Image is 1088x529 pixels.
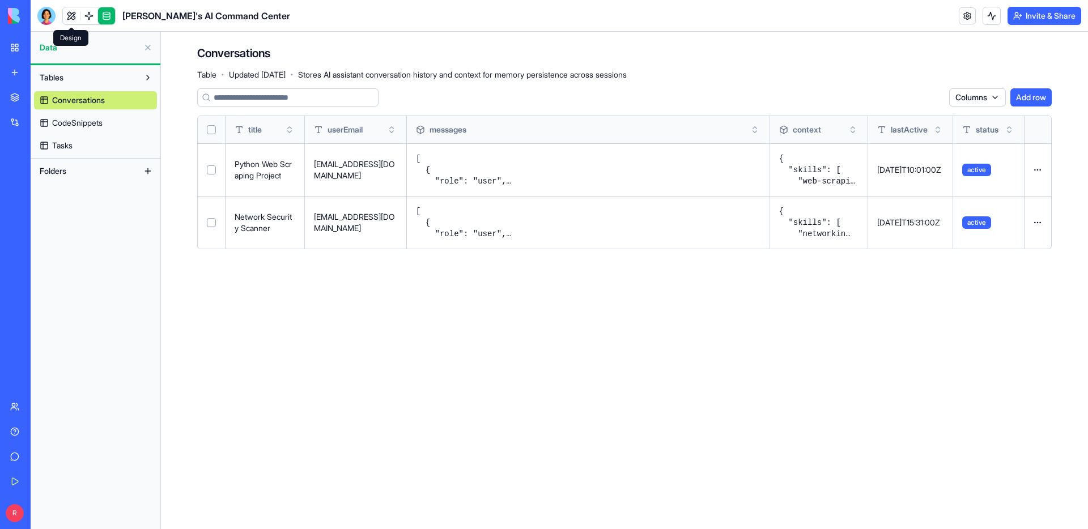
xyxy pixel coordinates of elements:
a: Conversations [34,91,157,109]
button: Toggle sort [1004,124,1015,135]
span: userEmail [328,124,363,135]
span: Data [40,42,139,53]
button: Add row [1010,88,1052,106]
span: context [793,124,821,135]
span: title [248,124,262,135]
span: active [962,216,991,229]
button: Toggle sort [847,124,858,135]
button: Columns [949,88,1006,106]
button: Select row [207,165,216,174]
span: Conversations [52,95,105,106]
button: Tables [34,69,139,87]
span: Updated [DATE] [229,69,286,80]
p: [DATE]T10:01:00Z [877,164,943,176]
pre: { "skills": [ "networking", "security-testing", "python" ], "preferences": { "verbosity": "detail... [779,206,859,240]
button: Select all [207,125,216,134]
a: CodeSnippets [34,114,157,132]
pre: [ { "role": "user", "content": "Can you help me create a network vulnerability scanner?", "timest... [416,206,760,240]
button: Invite & Share [1008,7,1081,25]
h4: Conversations [197,45,270,61]
button: Toggle sort [386,124,397,135]
button: Toggle sort [932,124,943,135]
span: Tables [40,72,63,83]
pre: { "skills": [ "web-scraping", "security", "automation" ], "preferences": { "theme": "dark", "code... [779,153,859,187]
span: Tasks [52,140,73,151]
p: Network Security Scanner [235,211,295,234]
span: Folders [40,165,66,177]
span: active [962,164,991,176]
a: Tasks [34,136,157,155]
span: R [6,504,24,522]
button: Open menu [1028,161,1047,179]
span: · [221,66,224,84]
span: Table [197,69,216,80]
span: lastActive [891,124,928,135]
span: messages [430,124,466,135]
button: Open menu [1028,214,1047,232]
img: logo [8,8,78,24]
pre: [ { "role": "user", "content": "I need help building a web scraper for gathering security researc... [416,153,760,187]
button: Toggle sort [284,124,295,135]
span: Stores AI assistant conversation history and context for memory persistence across sessions [298,69,627,80]
p: [DATE]T15:31:00Z [877,217,943,228]
button: Select row [207,218,216,227]
span: CodeSnippets [52,117,103,129]
div: Design [53,30,88,46]
p: Python Web Scraping Project [235,159,295,181]
p: [EMAIL_ADDRESS][DOMAIN_NAME] [314,211,397,234]
button: Toggle sort [749,124,760,135]
span: status [976,124,998,135]
button: Folders [34,162,139,180]
span: [PERSON_NAME]'s AI Command Center [122,9,290,23]
p: [EMAIL_ADDRESS][DOMAIN_NAME] [314,159,397,181]
span: · [290,66,294,84]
